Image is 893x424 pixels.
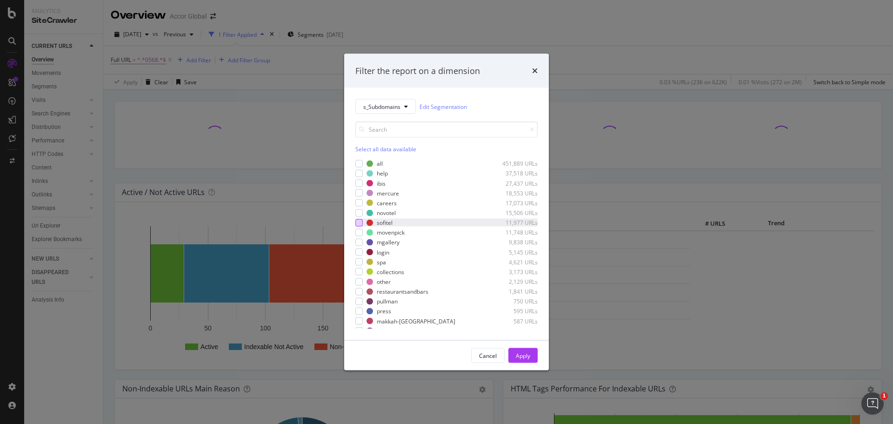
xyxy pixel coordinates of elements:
[377,160,383,168] div: all
[377,229,405,236] div: movenpick
[492,278,538,286] div: 2,129 URLs
[363,102,400,110] span: s_Subdomains
[377,199,397,207] div: careers
[492,169,538,177] div: 37,518 URLs
[492,179,538,187] div: 27,437 URLs
[492,327,538,335] div: 540 URLs
[492,317,538,325] div: 587 URLs
[492,258,538,266] div: 4,621 URLs
[492,209,538,217] div: 15,506 URLs
[479,351,497,359] div: Cancel
[492,238,538,246] div: 9,838 URLs
[377,219,393,227] div: sofitel
[492,189,538,197] div: 18,553 URLs
[377,307,391,315] div: press
[377,238,400,246] div: mgallery
[377,258,386,266] div: spa
[377,268,404,276] div: collections
[471,348,505,363] button: Cancel
[492,248,538,256] div: 5,145 URLs
[377,288,428,296] div: restaurantsandbars
[377,297,398,305] div: pullman
[377,169,388,177] div: help
[377,189,399,197] div: mercure
[492,297,538,305] div: 750 URLs
[377,317,455,325] div: makkah-[GEOGRAPHIC_DATA]
[377,209,396,217] div: novotel
[377,327,392,335] div: group
[492,229,538,236] div: 11,748 URLs
[516,351,530,359] div: Apply
[355,99,416,114] button: s_Subdomains
[355,121,538,138] input: Search
[492,219,538,227] div: 11,977 URLs
[532,65,538,77] div: times
[492,160,538,168] div: 451,889 URLs
[355,145,538,153] div: Select all data available
[492,268,538,276] div: 3,173 URLs
[492,307,538,315] div: 595 URLs
[508,348,538,363] button: Apply
[377,248,389,256] div: login
[344,54,549,370] div: modal
[377,179,386,187] div: ibis
[377,278,391,286] div: other
[861,392,884,415] iframe: Intercom live chat
[880,392,888,400] span: 1
[420,101,467,111] a: Edit Segmentation
[355,65,480,77] div: Filter the report on a dimension
[492,199,538,207] div: 17,073 URLs
[492,288,538,296] div: 1,841 URLs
